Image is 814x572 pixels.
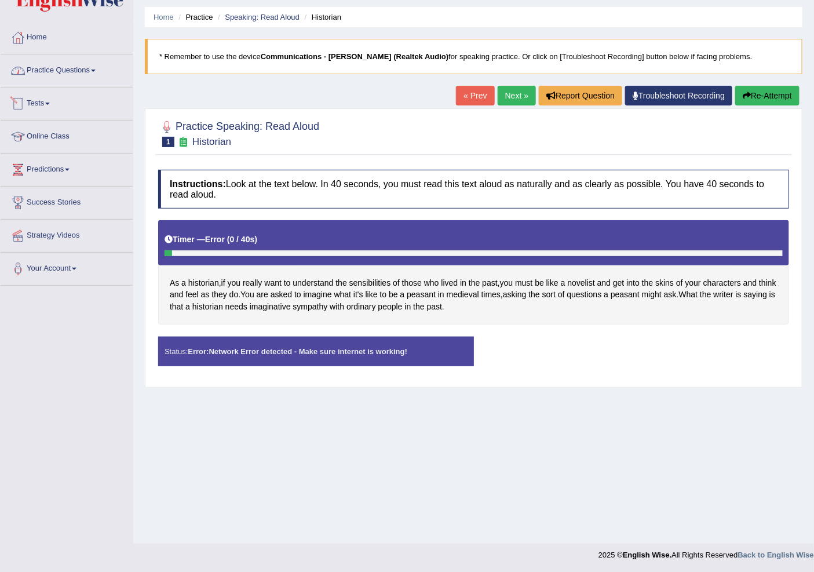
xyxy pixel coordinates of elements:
span: Click to see word definition [567,289,602,301]
span: Click to see word definition [407,289,436,301]
span: Click to see word definition [330,301,344,313]
a: Back to English Wise [738,551,814,559]
b: Communications - [PERSON_NAME] (Realtek Audio) [261,52,449,61]
span: Click to see word definition [558,289,565,301]
span: Click to see word definition [170,301,183,313]
span: Click to see word definition [293,277,334,289]
span: Click to see word definition [389,289,398,301]
span: Click to see word definition [642,289,662,301]
span: Click to see word definition [264,277,282,289]
a: Home [1,21,133,50]
a: Success Stories [1,187,133,216]
div: Status: [158,337,474,366]
span: Click to see word definition [353,289,363,301]
span: Click to see word definition [211,289,227,301]
li: Historian [302,12,342,23]
span: Click to see word definition [170,289,183,301]
span: Click to see word definition [185,289,199,301]
span: Click to see word definition [568,277,595,289]
a: Next » [498,86,536,105]
span: Click to see word definition [743,277,757,289]
span: Click to see word definition [405,301,411,313]
span: Click to see word definition [441,277,458,289]
span: Click to see word definition [402,277,422,289]
span: Click to see word definition [642,277,653,289]
a: « Prev [456,86,494,105]
span: Click to see word definition [192,301,223,313]
blockquote: * Remember to use the device for speaking practice. Or click on [Troubleshoot Recording] button b... [145,39,802,74]
span: Click to see word definition [240,289,254,301]
div: , , . , . . [158,220,789,324]
span: Click to see word definition [366,289,378,301]
a: Practice Questions [1,54,133,83]
div: 2025 © All Rights Reserved [598,544,814,560]
a: Strategy Videos [1,220,133,249]
span: Click to see word definition [221,277,225,289]
span: Click to see word definition [447,289,479,301]
span: Click to see word definition [400,289,405,301]
span: Click to see word definition [676,277,683,289]
span: Click to see word definition [424,277,439,289]
span: Click to see word definition [714,289,733,301]
b: ) [254,235,257,244]
button: Report Question [539,86,622,105]
span: Click to see word definition [349,277,391,289]
span: Click to see word definition [293,301,328,313]
small: Historian [192,136,231,147]
strong: English Wise. [623,551,671,559]
h5: Timer — [165,235,257,244]
span: Click to see word definition [271,289,292,301]
span: Click to see word definition [201,289,210,301]
span: Click to see word definition [228,277,241,289]
a: Online Class [1,121,133,150]
strong: Network Error detected - Make sure internet is working! [188,347,407,356]
span: 1 [162,137,174,147]
span: Click to see word definition [561,277,565,289]
span: Click to see word definition [243,277,262,289]
span: Click to see word definition [393,277,400,289]
span: Click to see word definition [250,301,291,313]
span: Click to see word definition [535,277,545,289]
a: Troubleshoot Recording [625,86,732,105]
span: Click to see word definition [482,277,497,289]
span: Click to see word definition [378,301,403,313]
span: Click to see word definition [597,277,611,289]
span: Click to see word definition [515,277,532,289]
span: Click to see word definition [335,277,346,289]
span: Click to see word definition [170,277,179,289]
span: Click to see word definition [438,289,444,301]
button: Re-Attempt [735,86,800,105]
span: Click to see word definition [284,277,291,289]
span: Click to see word definition [769,289,775,301]
span: Click to see word definition [225,301,247,313]
span: Click to see word definition [229,289,239,301]
span: Click to see word definition [380,289,387,301]
a: Home [154,13,174,21]
span: Click to see word definition [304,289,332,301]
span: Click to see word definition [655,277,674,289]
span: Click to see word definition [542,289,556,301]
span: Click to see word definition [185,301,190,313]
a: Tests [1,88,133,116]
span: Click to see word definition [469,277,480,289]
a: Predictions [1,154,133,183]
span: Click to see word definition [257,289,268,301]
span: Click to see word definition [744,289,767,301]
span: Click to see word definition [759,277,776,289]
span: Click to see word definition [736,289,742,301]
span: Click to see word definition [460,277,466,289]
b: Instructions: [170,179,226,189]
small: Exam occurring question [177,137,189,148]
span: Click to see word definition [413,301,424,313]
span: Click to see word definition [334,289,352,301]
span: Click to see word definition [613,277,624,289]
strong: Error: [188,347,209,356]
span: Click to see word definition [700,289,711,301]
h4: Look at the text below. In 40 seconds, you must read this text aloud as naturally and as clearly ... [158,170,789,209]
span: Click to see word definition [703,277,741,289]
span: Click to see word definition [604,289,608,301]
span: Click to see word definition [679,289,698,301]
span: Click to see word definition [503,289,526,301]
span: Click to see word definition [481,289,501,301]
